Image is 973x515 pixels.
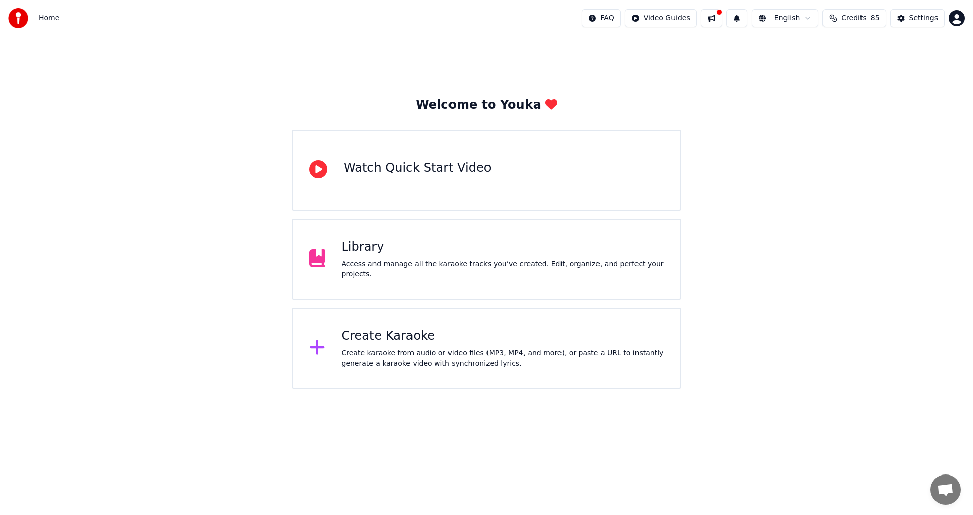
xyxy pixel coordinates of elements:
div: Access and manage all the karaoke tracks you’ve created. Edit, organize, and perfect your projects. [342,259,664,280]
div: Library [342,239,664,255]
span: 85 [871,13,880,23]
a: Open chat [930,474,961,505]
span: Credits [841,13,866,23]
div: Watch Quick Start Video [344,160,491,176]
button: Credits85 [822,9,886,27]
div: Settings [909,13,938,23]
button: FAQ [582,9,621,27]
img: youka [8,8,28,28]
button: Video Guides [625,9,697,27]
nav: breadcrumb [39,13,59,23]
button: Settings [890,9,945,27]
div: Welcome to Youka [416,97,557,113]
div: Create Karaoke [342,328,664,344]
div: Create karaoke from audio or video files (MP3, MP4, and more), or paste a URL to instantly genera... [342,348,664,369]
span: Home [39,13,59,23]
